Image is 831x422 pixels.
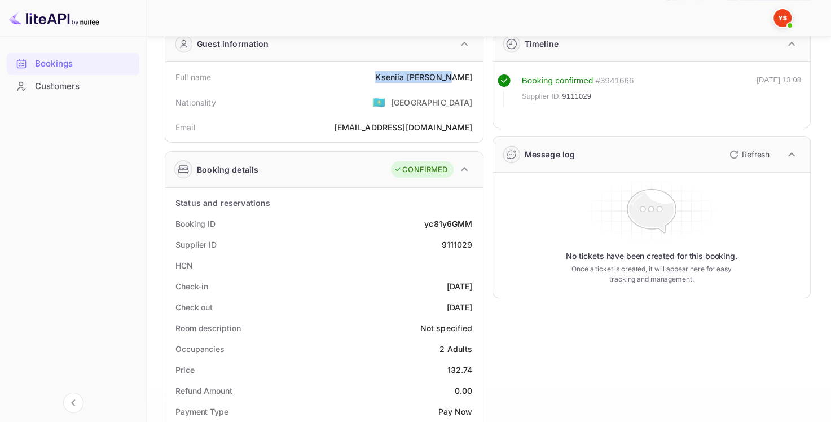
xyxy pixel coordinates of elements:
button: Refresh [723,146,774,164]
div: Booking ID [175,218,216,230]
div: 0.00 [455,385,473,397]
div: CONFIRMED [394,164,447,175]
span: 9111029 [562,91,591,102]
span: Supplier ID: [522,91,561,102]
div: 2 Adults [439,343,472,355]
img: Yandex Support [773,9,792,27]
div: Booking details [197,164,258,175]
div: Payment Type [175,406,228,417]
div: Guest information [197,38,269,50]
div: Email [175,121,195,133]
div: [DATE] [447,280,473,292]
div: [GEOGRAPHIC_DATA] [391,96,473,108]
div: [DATE] 13:08 [757,74,801,107]
div: # 3941666 [595,74,634,87]
div: Not specified [420,322,473,334]
div: Pay Now [438,406,472,417]
div: Occupancies [175,343,225,355]
img: LiteAPI logo [9,9,99,27]
div: yc81y6GMM [424,218,472,230]
a: Customers [7,76,139,96]
p: Refresh [742,148,770,160]
div: Refund Amount [175,385,232,397]
div: Bookings [7,53,139,75]
div: Bookings [35,58,134,71]
button: Collapse navigation [63,393,83,413]
div: Supplier ID [175,239,217,250]
p: Once a ticket is created, it will appear here for easy tracking and management. [566,264,736,284]
div: Status and reservations [175,197,270,209]
div: Room description [175,322,240,334]
div: Booking confirmed [522,74,593,87]
div: Price [175,364,195,376]
div: [DATE] [447,301,473,313]
div: Kseniia [PERSON_NAME] [375,71,472,83]
div: Check-in [175,280,208,292]
div: Customers [35,80,134,93]
div: 9111029 [441,239,472,250]
div: Check out [175,301,213,313]
div: Customers [7,76,139,98]
div: Timeline [525,38,559,50]
div: [EMAIL_ADDRESS][DOMAIN_NAME] [334,121,472,133]
div: Nationality [175,96,216,108]
div: 132.74 [447,364,473,376]
div: HCN [175,260,193,271]
a: Bookings [7,53,139,74]
p: No tickets have been created for this booking. [566,250,737,262]
span: United States [372,92,385,112]
div: Full name [175,71,211,83]
div: Message log [525,148,575,160]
